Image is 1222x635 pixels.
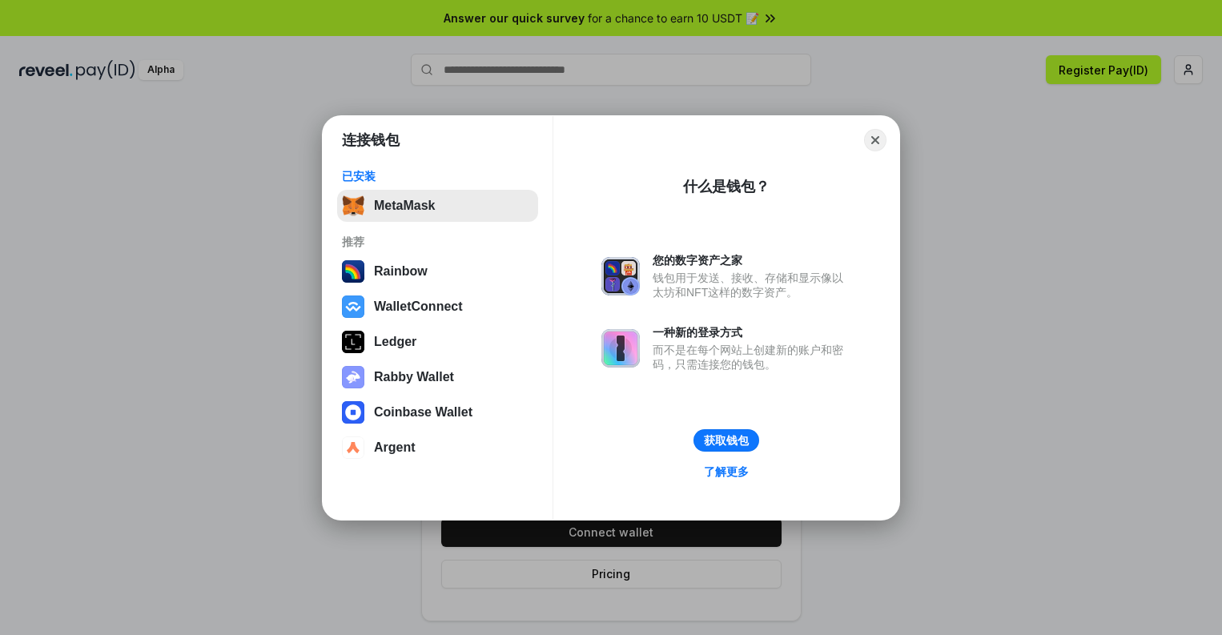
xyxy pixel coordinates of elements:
div: 获取钱包 [704,433,749,448]
div: Ledger [374,335,416,349]
div: Coinbase Wallet [374,405,472,420]
button: 获取钱包 [693,429,759,452]
div: 推荐 [342,235,533,249]
img: svg+xml,%3Csvg%20xmlns%3D%22http%3A%2F%2Fwww.w3.org%2F2000%2Fsvg%22%20fill%3D%22none%22%20viewBox... [342,366,364,388]
div: Rainbow [374,264,428,279]
div: 一种新的登录方式 [653,325,851,340]
div: 了解更多 [704,464,749,479]
img: svg+xml,%3Csvg%20xmlns%3D%22http%3A%2F%2Fwww.w3.org%2F2000%2Fsvg%22%20width%3D%2228%22%20height%3... [342,331,364,353]
div: MetaMask [374,199,435,213]
button: Rabby Wallet [337,361,538,393]
img: svg+xml,%3Csvg%20width%3D%2228%22%20height%3D%2228%22%20viewBox%3D%220%200%2028%2028%22%20fill%3D... [342,436,364,459]
div: 已安装 [342,169,533,183]
a: 了解更多 [694,461,758,482]
img: svg+xml,%3Csvg%20width%3D%2228%22%20height%3D%2228%22%20viewBox%3D%220%200%2028%2028%22%20fill%3D... [342,295,364,318]
div: 而不是在每个网站上创建新的账户和密码，只需连接您的钱包。 [653,343,851,372]
div: 什么是钱包？ [683,177,770,196]
button: Rainbow [337,255,538,287]
div: Argent [374,440,416,455]
div: 钱包用于发送、接收、存储和显示像以太坊和NFT这样的数字资产。 [653,271,851,299]
h1: 连接钱包 [342,131,400,150]
img: svg+xml,%3Csvg%20width%3D%2228%22%20height%3D%2228%22%20viewBox%3D%220%200%2028%2028%22%20fill%3D... [342,401,364,424]
img: svg+xml,%3Csvg%20fill%3D%22none%22%20height%3D%2233%22%20viewBox%3D%220%200%2035%2033%22%20width%... [342,195,364,217]
div: Rabby Wallet [374,370,454,384]
button: Coinbase Wallet [337,396,538,428]
div: 您的数字资产之家 [653,253,851,267]
div: WalletConnect [374,299,463,314]
img: svg+xml,%3Csvg%20xmlns%3D%22http%3A%2F%2Fwww.w3.org%2F2000%2Fsvg%22%20fill%3D%22none%22%20viewBox... [601,257,640,295]
button: Ledger [337,326,538,358]
img: svg+xml,%3Csvg%20width%3D%22120%22%20height%3D%22120%22%20viewBox%3D%220%200%20120%20120%22%20fil... [342,260,364,283]
img: svg+xml,%3Csvg%20xmlns%3D%22http%3A%2F%2Fwww.w3.org%2F2000%2Fsvg%22%20fill%3D%22none%22%20viewBox... [601,329,640,368]
button: WalletConnect [337,291,538,323]
button: Argent [337,432,538,464]
button: Close [864,129,886,151]
button: MetaMask [337,190,538,222]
